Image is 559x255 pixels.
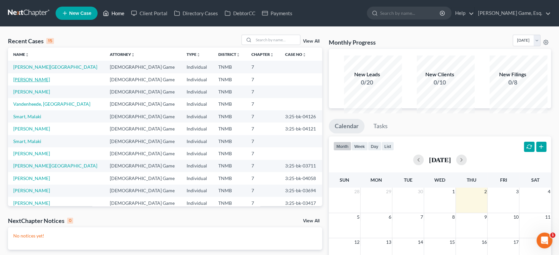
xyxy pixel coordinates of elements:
td: Individual [181,123,213,135]
span: Wed [434,177,445,183]
a: Home [100,7,128,19]
td: Individual [181,73,213,86]
td: [DEMOGRAPHIC_DATA] Game [105,98,182,110]
span: 28 [354,188,360,196]
a: Case Nounfold_more [285,52,306,57]
td: 3:25-bk-03417 [280,197,322,209]
p: No notices yet! [13,233,317,239]
button: list [381,142,394,151]
a: Smart, Malaki [13,138,41,144]
td: TNMB [213,86,246,98]
h2: [DATE] [429,156,451,163]
div: NextChapter Notices [8,217,73,225]
td: TNMB [213,135,246,147]
td: 7 [246,61,280,73]
div: New Clients [417,71,463,78]
a: Typeunfold_more [187,52,200,57]
td: 7 [246,147,280,160]
button: day [368,142,381,151]
td: 7 [246,172,280,184]
td: 7 [246,86,280,98]
span: Sat [531,177,539,183]
td: 7 [246,160,280,172]
td: [DEMOGRAPHIC_DATA] Game [105,197,182,209]
td: Individual [181,160,213,172]
a: [PERSON_NAME][GEOGRAPHIC_DATA] [13,163,97,168]
td: TNMB [213,147,246,160]
a: [PERSON_NAME] [13,77,50,82]
a: [PERSON_NAME] [13,188,50,193]
td: 7 [246,73,280,86]
td: Individual [181,185,213,197]
a: [PERSON_NAME] [13,126,50,131]
a: Districtunfold_more [218,52,240,57]
td: [DEMOGRAPHIC_DATA] Game [105,123,182,135]
td: [DEMOGRAPHIC_DATA] Game [105,185,182,197]
td: TNMB [213,172,246,184]
span: 11 [544,213,551,221]
td: TNMB [213,98,246,110]
div: 0 [67,218,73,224]
span: 6 [388,213,392,221]
td: [DEMOGRAPHIC_DATA] Game [105,61,182,73]
td: 3:25-bk-03711 [280,160,322,172]
div: 0/10 [417,78,463,87]
td: Individual [181,110,213,123]
td: 3:25-bk-03694 [280,185,322,197]
a: Nameunfold_more [13,52,29,57]
td: [DEMOGRAPHIC_DATA] Game [105,172,182,184]
a: Tasks [367,119,394,133]
td: 7 [246,110,280,123]
td: Individual [181,86,213,98]
td: [DEMOGRAPHIC_DATA] Game [105,110,182,123]
span: 17 [512,238,519,246]
a: Calendar [329,119,365,133]
i: unfold_more [270,53,274,57]
td: Individual [181,135,213,147]
a: Help [452,7,474,19]
h3: Monthly Progress [329,38,376,46]
td: 3:25-bk-04126 [280,110,322,123]
td: 3:25-bk-04121 [280,123,322,135]
a: [PERSON_NAME] [13,175,50,181]
td: 7 [246,135,280,147]
div: 0/8 [490,78,536,87]
a: Client Portal [128,7,171,19]
td: 7 [246,98,280,110]
a: Chapterunfold_more [251,52,274,57]
td: Individual [181,98,213,110]
a: [PERSON_NAME] [13,89,50,94]
span: Sun [340,177,349,183]
span: New Case [69,11,91,16]
span: 10 [512,213,519,221]
i: unfold_more [236,53,240,57]
span: 4 [547,188,551,196]
div: 0/20 [344,78,390,87]
td: TNMB [213,160,246,172]
a: DebtorCC [221,7,259,19]
i: unfold_more [131,53,135,57]
td: Individual [181,197,213,209]
span: 1 [451,188,455,196]
td: TNMB [213,197,246,209]
span: 9 [483,213,487,221]
span: 3 [515,188,519,196]
a: Smart, Malaki [13,114,41,119]
td: TNMB [213,61,246,73]
a: [PERSON_NAME] [13,200,50,206]
span: 12 [354,238,360,246]
a: Directory Cases [171,7,221,19]
a: [PERSON_NAME] [13,151,50,156]
td: Individual [181,61,213,73]
input: Search by name... [380,7,441,19]
td: Individual [181,147,213,160]
td: Individual [181,172,213,184]
button: week [351,142,368,151]
td: 7 [246,185,280,197]
span: Thu [467,177,476,183]
i: unfold_more [302,53,306,57]
span: Fri [500,177,507,183]
a: [PERSON_NAME][GEOGRAPHIC_DATA] [13,64,97,70]
button: month [333,142,351,151]
span: 5 [356,213,360,221]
